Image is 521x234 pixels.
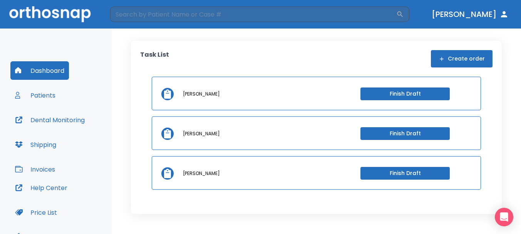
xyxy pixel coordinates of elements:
[360,88,450,100] button: Finish Draft
[183,130,220,137] p: [PERSON_NAME]
[140,50,169,67] p: Task List
[429,7,512,21] button: [PERSON_NAME]
[360,127,450,140] button: Finish Draft
[10,61,69,80] button: Dashboard
[10,86,60,104] button: Patients
[110,7,396,22] input: Search by Patient Name or Case #
[360,167,450,180] button: Finish Draft
[183,170,220,177] p: [PERSON_NAME]
[10,203,62,222] button: Price List
[10,160,60,178] button: Invoices
[10,135,61,154] button: Shipping
[183,91,220,98] p: [PERSON_NAME]
[495,208,513,226] div: Open Intercom Messenger
[9,6,91,22] img: Orthosnap
[10,178,72,197] button: Help Center
[431,50,493,67] button: Create order
[10,111,89,129] button: Dental Monitoring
